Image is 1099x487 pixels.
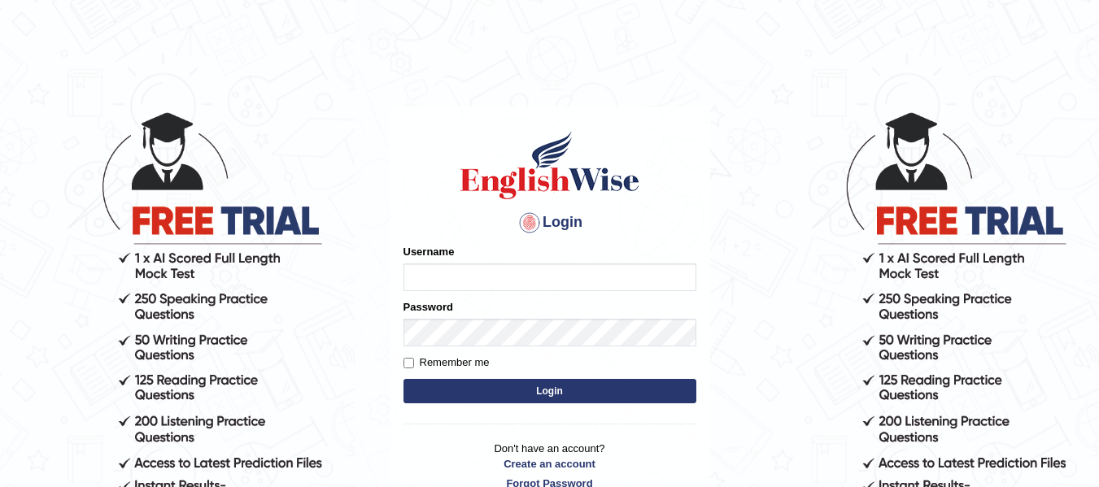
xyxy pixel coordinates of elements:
label: Remember me [403,354,490,371]
label: Password [403,299,453,315]
h4: Login [403,210,696,236]
a: Create an account [403,456,696,472]
input: Remember me [403,358,414,368]
img: Logo of English Wise sign in for intelligent practice with AI [457,128,643,202]
label: Username [403,244,455,259]
button: Login [403,379,696,403]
